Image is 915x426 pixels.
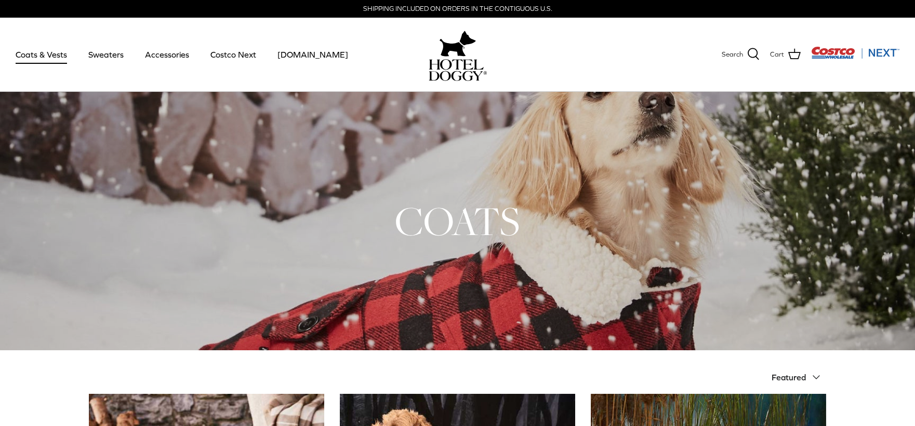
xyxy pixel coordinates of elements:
a: Coats & Vests [6,37,76,72]
span: Search [722,49,743,60]
img: hoteldoggy.com [440,28,476,59]
a: Sweaters [79,37,133,72]
img: Costco Next [811,46,899,59]
a: Visit Costco Next [811,53,899,61]
a: Accessories [136,37,198,72]
span: Cart [770,49,784,60]
button: Featured [772,366,827,389]
h1: COATS [89,196,827,246]
a: [DOMAIN_NAME] [268,37,357,72]
span: Featured [772,373,806,382]
a: Costco Next [201,37,266,72]
a: hoteldoggy.com hoteldoggycom [429,28,487,81]
a: Cart [770,48,801,61]
img: hoteldoggycom [429,59,487,81]
a: Search [722,48,760,61]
